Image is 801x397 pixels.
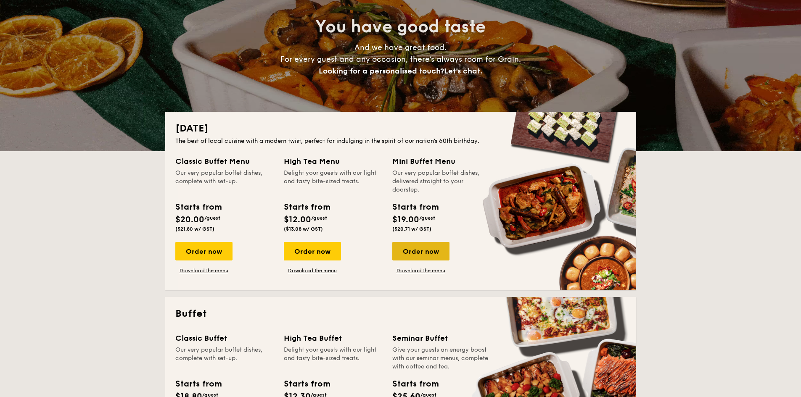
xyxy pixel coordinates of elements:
[315,17,486,37] span: You have good taste
[175,346,274,371] div: Our very popular buffet dishes, complete with set-up.
[392,378,438,390] div: Starts from
[392,267,449,274] a: Download the menu
[280,43,521,76] span: And we have great food. For every guest and any occasion, there’s always room for Grain.
[392,346,491,371] div: Give your guests an energy boost with our seminar menus, complete with coffee and tea.
[284,155,382,167] div: High Tea Menu
[175,137,626,145] div: The best of local cuisine with a modern twist, perfect for indulging in the spirit of our nation’...
[175,242,233,260] div: Order now
[175,122,626,135] h2: [DATE]
[444,66,482,76] span: Let's chat.
[419,215,435,221] span: /guest
[284,346,382,371] div: Delight your guests with our light and tasty bite-sized treats.
[284,201,330,213] div: Starts from
[284,332,382,344] div: High Tea Buffet
[175,201,221,213] div: Starts from
[284,378,330,390] div: Starts from
[175,307,626,321] h2: Buffet
[392,169,491,194] div: Our very popular buffet dishes, delivered straight to your doorstep.
[392,155,491,167] div: Mini Buffet Menu
[175,267,233,274] a: Download the menu
[175,226,214,232] span: ($21.80 w/ GST)
[392,242,449,260] div: Order now
[175,155,274,167] div: Classic Buffet Menu
[392,215,419,225] span: $19.00
[284,169,382,194] div: Delight your guests with our light and tasty bite-sized treats.
[175,215,204,225] span: $20.00
[319,66,444,76] span: Looking for a personalised touch?
[175,332,274,344] div: Classic Buffet
[284,242,341,260] div: Order now
[392,226,431,232] span: ($20.71 w/ GST)
[204,215,220,221] span: /guest
[175,378,221,390] div: Starts from
[284,226,323,232] span: ($13.08 w/ GST)
[175,169,274,194] div: Our very popular buffet dishes, complete with set-up.
[284,215,311,225] span: $12.00
[311,215,327,221] span: /guest
[284,267,341,274] a: Download the menu
[392,201,438,213] div: Starts from
[392,332,491,344] div: Seminar Buffet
